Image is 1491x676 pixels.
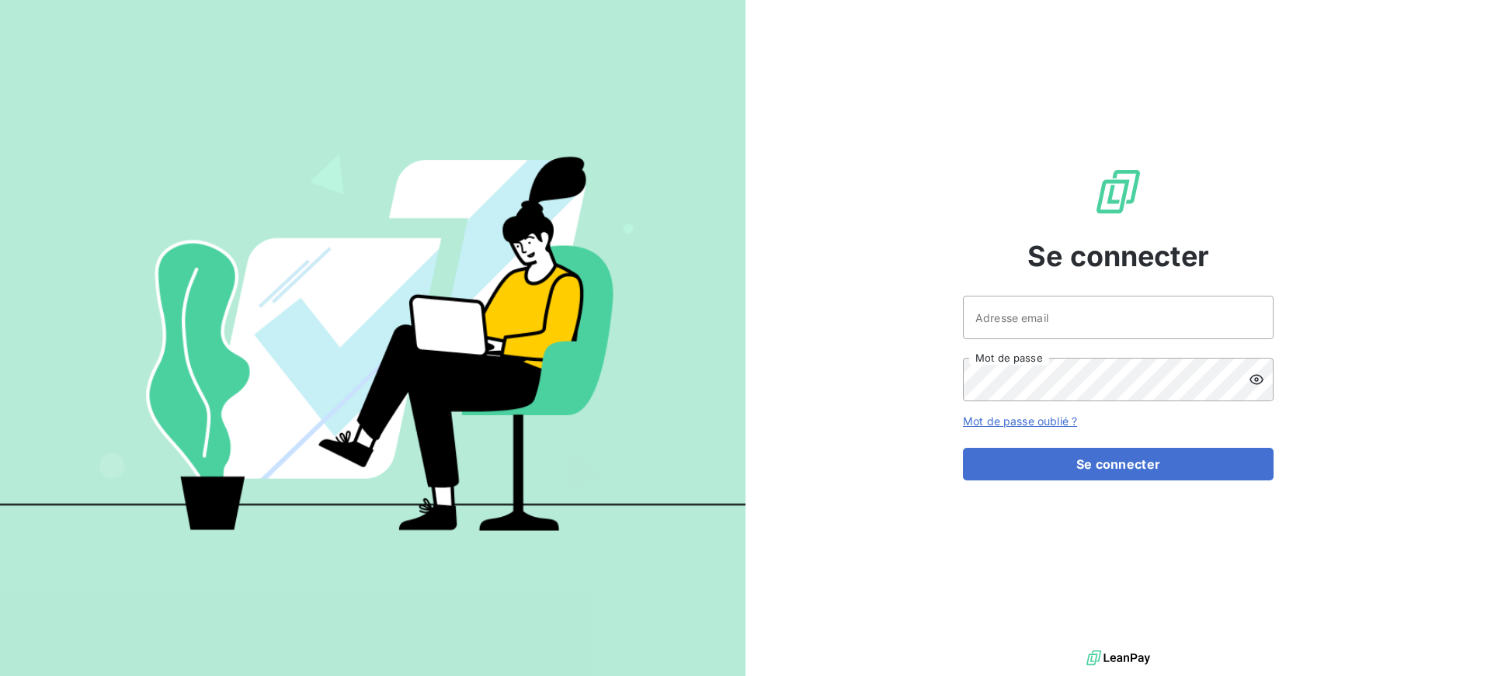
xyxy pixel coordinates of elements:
a: Mot de passe oublié ? [963,414,1077,428]
button: Se connecter [963,448,1274,480]
input: placeholder [963,296,1274,339]
img: Logo LeanPay [1093,167,1143,217]
img: logo [1086,647,1150,670]
span: Se connecter [1027,235,1209,277]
